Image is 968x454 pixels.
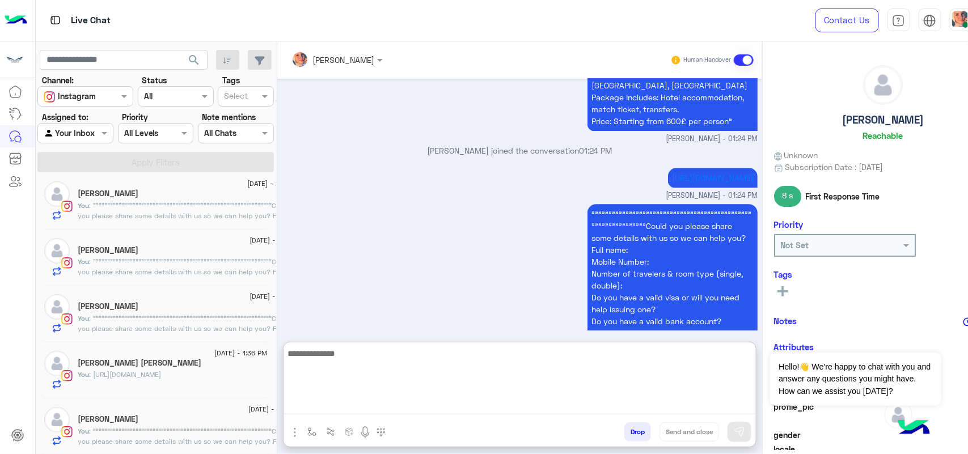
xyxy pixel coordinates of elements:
[222,90,248,104] div: Select
[44,351,70,376] img: defaultAdmin.png
[78,358,202,368] h5: Hadeer Aboul Kheir
[770,353,941,406] span: Hello!👋 We're happy to chat with you and answer any questions you might have. How can we assist y...
[202,111,256,123] label: Note mentions
[326,427,335,436] img: Trigger scenario
[884,401,912,429] img: defaultAdmin.png
[684,56,732,65] small: Human Handover
[78,201,90,210] span: You
[61,370,73,381] img: Instagram
[78,314,302,374] span: """""""""""""""""""""""""""""""""""""""""""""""""""""""""""""""Could you please share some detail...
[78,427,90,435] span: You
[78,245,139,255] h5: Mai H. Elhefny
[774,186,802,206] span: 8 s
[774,316,797,326] h6: Notes
[78,201,302,261] span: """""""""""""""""""""""""""""""""""""""""""""""""""""""""""""""Could you please share some detail...
[842,113,924,126] h5: [PERSON_NAME]
[863,130,903,141] h6: Reachable
[666,190,758,201] span: [PERSON_NAME] - 01:24 PM
[734,426,745,438] img: send message
[215,348,268,358] span: [DATE] - 1:36 PM
[864,66,902,104] img: defaultAdmin.png
[78,257,90,266] span: You
[42,74,74,86] label: Channel:
[340,422,358,441] button: create order
[887,9,910,32] a: tab
[90,370,162,379] span: https://travistaegypt.com/pdf/Man_City_X_Liverpool_Match_Nov_2025.pdf
[61,426,73,438] img: Instagram
[5,9,27,32] img: Logo
[42,111,88,123] label: Assigned to:
[281,145,758,156] p: [PERSON_NAME] joined the conversation
[78,414,139,424] h5: Noran Hassan
[923,14,936,27] img: tab
[806,190,880,202] span: First Response Time
[250,291,302,302] span: [DATE] - 1:41 PM
[78,314,90,323] span: You
[358,426,372,439] img: send voice note
[774,429,882,441] span: gender
[377,428,386,437] img: make a call
[222,74,240,86] label: Tags
[48,13,62,27] img: tab
[892,14,905,27] img: tab
[61,257,73,269] img: Instagram
[321,422,340,441] button: Trigger scenario
[250,235,302,245] span: [DATE] - 1:51 PM
[774,219,804,230] h6: Priority
[61,313,73,325] img: Instagram
[142,74,167,86] label: Status
[187,53,201,67] span: search
[44,294,70,320] img: defaultAdmin.png
[248,179,302,189] span: [DATE] - 2:26 PM
[78,370,90,379] span: You
[44,238,70,264] img: defaultAdmin.png
[666,134,758,145] span: [PERSON_NAME] - 01:24 PM
[774,401,882,427] span: profile_pic
[180,50,208,74] button: search
[78,257,302,317] span: """""""""""""""""""""""""""""""""""""""""""""""""""""""""""""""Could you please share some detail...
[78,189,139,198] h5: Menna Gamal
[71,13,111,28] p: Live Chat
[288,426,302,439] img: send attachment
[894,409,934,448] img: hulul-logo.png
[815,9,879,32] a: Contact Us
[307,427,316,436] img: select flow
[61,201,73,212] img: Instagram
[5,49,25,70] img: 312138898846134
[302,422,321,441] button: select flow
[672,173,754,183] a: [URL][DOMAIN_NAME]
[579,146,612,155] span: 01:24 PM
[587,204,758,355] p: 10/8/2025, 1:24 PM
[668,168,758,188] p: 10/8/2025, 1:24 PM
[249,404,302,414] span: [DATE] - 1:33 PM
[785,161,883,173] span: Subscription Date : [DATE]
[78,302,139,311] h5: Ahmed Essam
[624,422,651,442] button: Drop
[660,422,719,442] button: Send and close
[44,407,70,432] img: defaultAdmin.png
[774,149,818,161] span: Unknown
[37,152,274,172] button: Apply Filters
[122,111,148,123] label: Priority
[44,181,70,207] img: defaultAdmin.png
[345,427,354,436] img: create order
[952,11,968,27] img: userImage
